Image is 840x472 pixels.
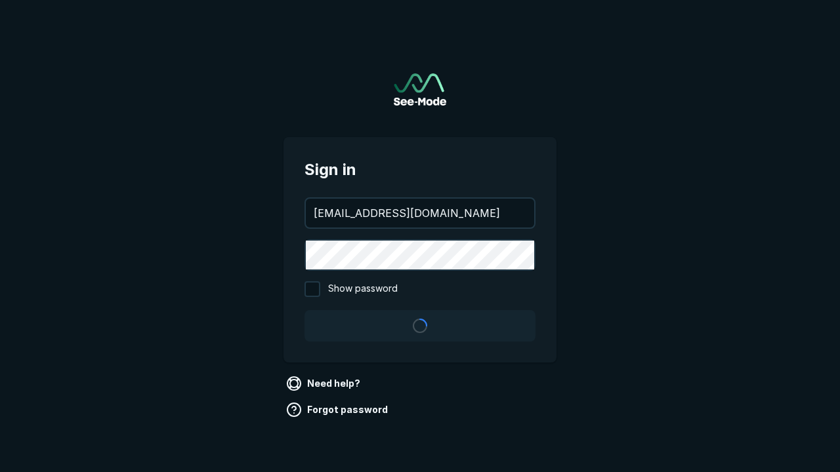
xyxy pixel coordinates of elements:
span: Sign in [304,158,535,182]
input: your@email.com [306,199,534,227]
a: Go to sign in [394,73,446,106]
a: Need help? [283,373,366,394]
span: Show password [328,281,398,297]
a: Forgot password [283,399,393,420]
img: See-Mode Logo [394,73,446,106]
